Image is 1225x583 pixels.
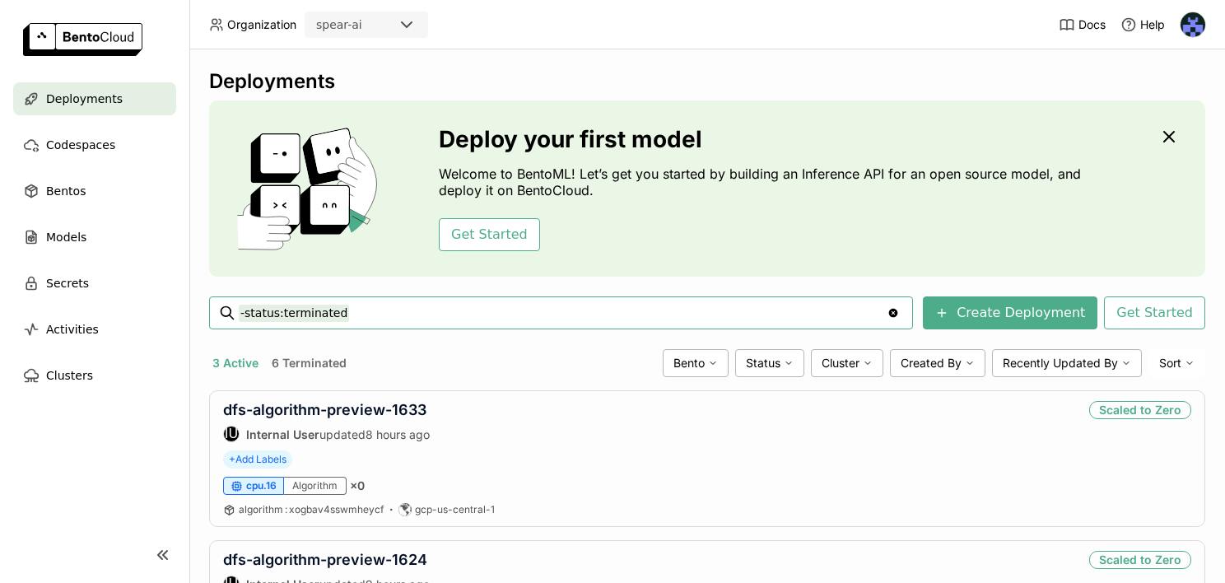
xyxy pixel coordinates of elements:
span: : [285,503,287,515]
span: cpu.16 [246,479,277,492]
span: Status [746,356,780,371]
button: Get Started [439,218,540,251]
span: Help [1140,17,1165,32]
input: Selected spear-ai. [364,17,366,34]
img: logo [23,23,142,56]
div: Created By [890,349,985,377]
a: Codespaces [13,128,176,161]
div: Scaled to Zero [1089,551,1191,569]
span: Docs [1078,17,1106,32]
span: Models [46,227,86,247]
span: Clusters [46,366,93,385]
div: Cluster [811,349,883,377]
a: dfs-algorithm-preview-1624 [223,551,427,568]
a: Models [13,221,176,254]
img: Mandi Haase [1181,12,1205,37]
a: Deployments [13,82,176,115]
svg: Clear value [887,306,900,319]
div: Help [1120,16,1165,33]
div: Scaled to Zero [1089,401,1191,419]
div: Status [735,349,804,377]
div: IU [224,427,239,441]
div: Bento [663,349,729,377]
span: +Add Labels [223,450,292,469]
div: Sort [1148,349,1205,377]
span: Organization [227,17,296,32]
div: Deployments [209,69,1205,94]
p: Welcome to BentoML! Let’s get you started by building an Inference API for an open source model, ... [439,166,1089,198]
span: Created By [901,356,962,371]
button: Get Started [1104,296,1205,329]
div: Internal User [223,426,240,442]
span: gcp-us-central-1 [415,503,495,516]
a: dfs-algorithm-preview-1633 [223,401,426,418]
span: Secrets [46,273,89,293]
strong: Internal User [246,427,319,441]
button: Create Deployment [923,296,1097,329]
div: Recently Updated By [992,349,1142,377]
a: Clusters [13,359,176,392]
div: Algorithm [284,477,347,495]
a: Secrets [13,267,176,300]
span: × 0 [350,478,365,493]
div: spear-ai [316,16,362,33]
a: algorithm:xogbav4sswmheycf [239,503,384,516]
h3: Deploy your first model [439,126,1089,152]
span: Recently Updated By [1003,356,1118,371]
span: 8 hours ago [366,427,430,441]
span: Cluster [822,356,859,371]
span: Bento [673,356,705,371]
a: Activities [13,313,176,346]
button: 3 Active [209,352,262,374]
a: Bentos [13,175,176,208]
div: updated [223,426,430,442]
span: Bentos [46,181,86,201]
input: Search [239,300,887,326]
img: cover onboarding [222,127,399,250]
span: algorithm xogbav4sswmheycf [239,503,384,515]
span: Sort [1159,356,1181,371]
span: Codespaces [46,135,115,155]
span: Deployments [46,89,123,109]
span: Activities [46,319,99,339]
button: 6 Terminated [268,352,350,374]
a: Docs [1059,16,1106,33]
